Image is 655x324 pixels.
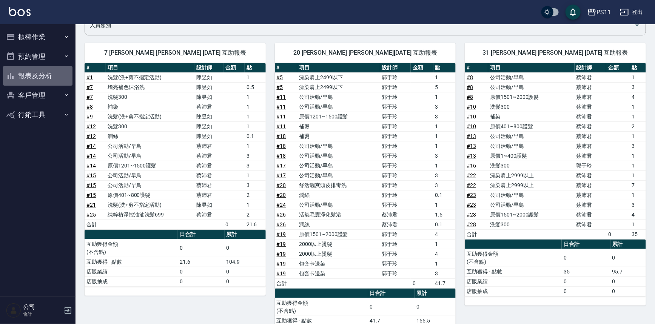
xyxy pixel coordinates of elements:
td: 1 [245,72,266,82]
span: 31 [PERSON_NAME] [PERSON_NAME] [DATE] 互助報表 [474,49,637,57]
td: 郭于玲 [380,249,411,259]
a: #12 [86,123,96,129]
th: 設計師 [380,63,411,73]
td: 0 [610,249,646,267]
a: #5 [277,74,283,80]
button: 櫃檯作業 [3,27,72,47]
td: 陳昱如 [194,131,223,141]
td: 1.5 [433,210,456,220]
th: 日合計 [178,230,225,240]
td: 1 [630,102,646,112]
td: 3 [245,151,266,161]
a: #22 [467,182,476,188]
td: 原價1~400護髮 [488,151,574,161]
a: #19 [277,270,286,276]
th: 設計師 [575,63,607,73]
td: 蔡沛君 [575,170,607,180]
th: 金額 [606,63,630,73]
a: #28 [467,221,476,227]
a: #20 [277,192,286,198]
td: 0 [415,298,456,316]
td: 郭于玲 [380,229,411,239]
td: 陳昱如 [194,72,223,82]
td: 活氧毛囊淨化髮浴 [297,210,380,220]
td: 0 [178,267,225,276]
td: 合計 [275,278,297,288]
span: 7 [PERSON_NAME] [PERSON_NAME] [DATE] 互助報表 [94,49,257,57]
a: #11 [277,123,286,129]
a: #13 [467,143,476,149]
td: 1 [433,72,456,82]
td: 5 [433,82,456,92]
th: 累計 [610,240,646,249]
td: 原價1201~1500護髮 [106,161,194,170]
a: #21 [86,202,96,208]
a: #14 [86,163,96,169]
td: 公司活動/早鳥 [488,82,574,92]
td: 蔡沛君 [575,190,607,200]
td: 1 [630,220,646,229]
td: 公司活動/早鳥 [106,180,194,190]
th: 金額 [223,63,245,73]
td: 4 [630,210,646,220]
td: 郭于玲 [380,170,411,180]
td: 郭于玲 [380,180,411,190]
td: 公司活動/早鳥 [297,151,380,161]
td: 原價1501~2000護髮 [488,210,574,220]
a: #15 [86,172,96,178]
td: 1 [433,141,456,151]
td: 0 [225,276,266,286]
td: 公司活動/早鳥 [488,200,574,210]
td: 補染 [106,102,194,112]
td: 洗髮300 [488,220,574,229]
a: #7 [86,84,93,90]
td: 陳昱如 [194,200,223,210]
td: 0 [610,276,646,286]
td: 郭于玲 [380,269,411,278]
a: #1 [86,74,93,80]
td: 店販抽成 [85,276,178,286]
td: 蔡沛君 [575,112,607,121]
td: 21.6 [245,220,266,229]
td: 蔡沛君 [575,102,607,112]
td: 互助獲得金額 (不含點) [275,298,368,316]
a: #13 [467,153,476,159]
a: #26 [277,212,286,218]
a: #22 [467,172,476,178]
td: 公司活動/早鳥 [297,102,380,112]
td: 3 [630,200,646,210]
td: 35 [562,267,610,276]
td: 蔡沛君 [575,151,607,161]
th: 項目 [297,63,380,73]
a: #11 [277,114,286,120]
td: 2 [245,190,266,200]
td: 互助獲得金額 (不含點) [465,249,562,267]
a: #11 [277,94,286,100]
img: Logo [9,7,31,16]
td: 0 [606,229,630,239]
th: # [85,63,106,73]
td: 洗髮(洗+剪不指定活動) [106,112,194,121]
a: #19 [277,261,286,267]
td: 蔡沛君 [194,141,223,151]
td: 原價1501~2000護髮 [488,92,574,102]
span: 20 [PERSON_NAME] [PERSON_NAME][DATE] 互助報表 [284,49,447,57]
td: 洗髮300 [106,92,194,102]
td: 公司活動/早鳥 [488,141,574,151]
td: 21.6 [178,257,225,267]
th: 點 [433,63,456,73]
a: #15 [86,182,96,188]
td: 補燙 [297,131,380,141]
td: 漂染肩上2499以下 [297,72,380,82]
td: 公司活動/早鳥 [106,141,194,151]
td: 2 [630,121,646,131]
td: 郭于玲 [380,200,411,210]
td: 1 [630,161,646,170]
td: 1 [433,259,456,269]
td: 郭于玲 [380,151,411,161]
td: 0 [178,239,225,257]
td: 公司活動/早鳥 [488,190,574,200]
td: 95.7 [610,267,646,276]
td: 4 [433,249,456,259]
td: 蔡沛君 [194,210,223,220]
